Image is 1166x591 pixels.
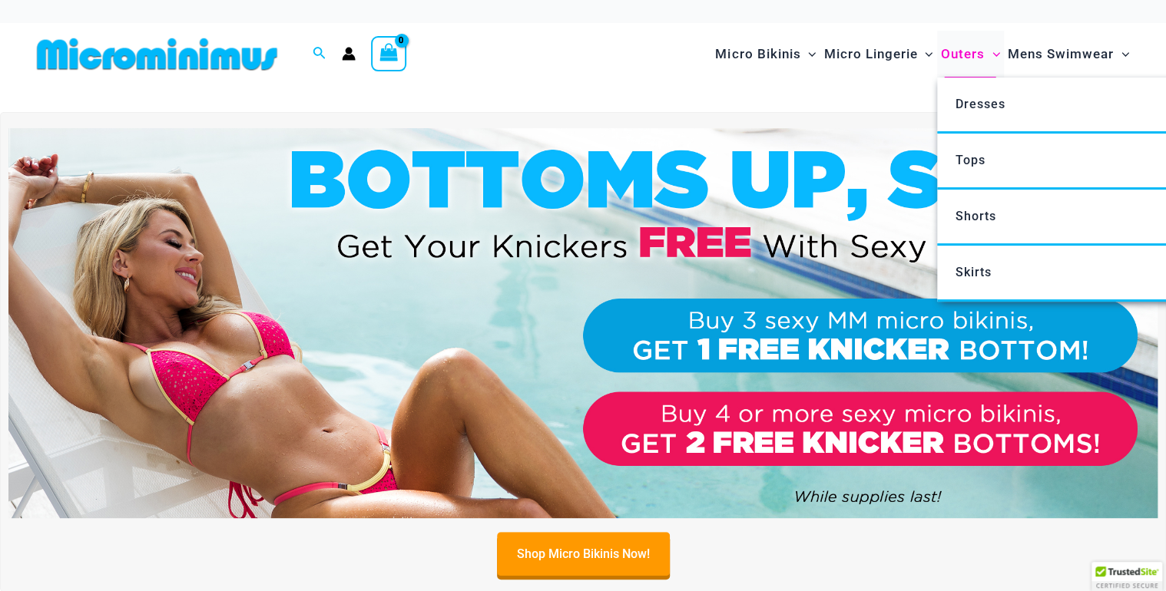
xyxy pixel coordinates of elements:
[917,35,932,74] span: Menu Toggle
[937,31,1004,78] a: OutersMenu ToggleMenu Toggle
[8,128,1158,518] img: Buy 3 or 4 Bikinis Get Free Knicker Promo
[823,35,917,74] span: Micro Lingerie
[342,47,356,61] a: Account icon link
[955,97,1005,111] span: Dresses
[955,265,991,279] span: Skirts
[371,36,406,71] a: View Shopping Cart, empty
[1004,31,1133,78] a: Mens SwimwearMenu ToggleMenu Toggle
[955,209,995,223] span: Shorts
[820,31,936,78] a: Micro LingerieMenu ToggleMenu Toggle
[715,35,800,74] span: Micro Bikinis
[955,153,985,167] span: Tops
[1114,35,1129,74] span: Menu Toggle
[1008,35,1114,74] span: Mens Swimwear
[941,35,985,74] span: Outers
[497,532,670,576] a: Shop Micro Bikinis Now!
[1091,562,1162,591] div: TrustedSite Certified
[711,31,820,78] a: Micro BikinisMenu ToggleMenu Toggle
[800,35,816,74] span: Menu Toggle
[313,45,326,64] a: Search icon link
[709,28,1135,80] nav: Site Navigation
[985,35,1000,74] span: Menu Toggle
[31,37,283,71] img: MM SHOP LOGO FLAT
